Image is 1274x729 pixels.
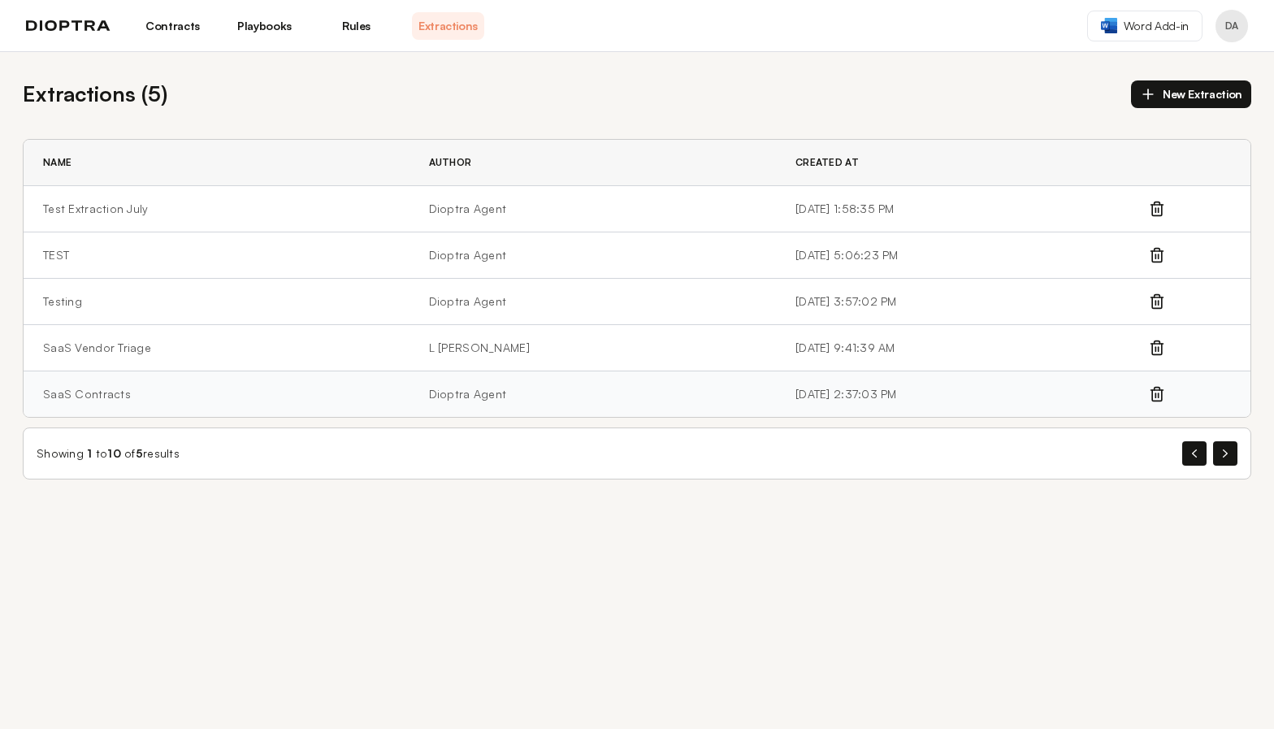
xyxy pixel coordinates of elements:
[26,20,110,32] img: logo
[24,325,409,371] td: SaaS Vendor Triage
[409,140,776,186] th: Author
[1087,11,1202,41] a: Word Add-in
[23,78,167,110] h2: Extractions ( 5 )
[1101,18,1117,33] img: word
[24,279,409,325] td: Testing
[409,325,776,371] td: L [PERSON_NAME]
[320,12,392,40] a: Rules
[136,446,143,460] span: 5
[409,186,776,232] td: Dioptra Agent
[776,140,1148,186] th: Created At
[136,12,209,40] a: Contracts
[412,12,484,40] a: Extractions
[409,371,776,418] td: Dioptra Agent
[409,232,776,279] td: Dioptra Agent
[776,232,1148,279] td: [DATE] 5:06:23 PM
[107,446,121,460] span: 10
[1215,10,1248,42] button: Profile menu
[776,325,1148,371] td: [DATE] 9:41:39 AM
[24,186,409,232] td: Test Extraction July
[1182,441,1207,466] button: Previous
[24,371,409,418] td: SaaS Contracts
[776,279,1148,325] td: [DATE] 3:57:02 PM
[1131,80,1251,108] button: New Extraction
[409,279,776,325] td: Dioptra Agent
[87,446,92,460] span: 1
[24,232,409,279] td: TEST
[1124,18,1189,34] span: Word Add-in
[37,445,180,462] div: Showing to of results
[1213,441,1237,466] button: Next
[776,186,1148,232] td: [DATE] 1:58:35 PM
[776,371,1148,418] td: [DATE] 2:37:03 PM
[228,12,301,40] a: Playbooks
[24,140,409,186] th: Name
